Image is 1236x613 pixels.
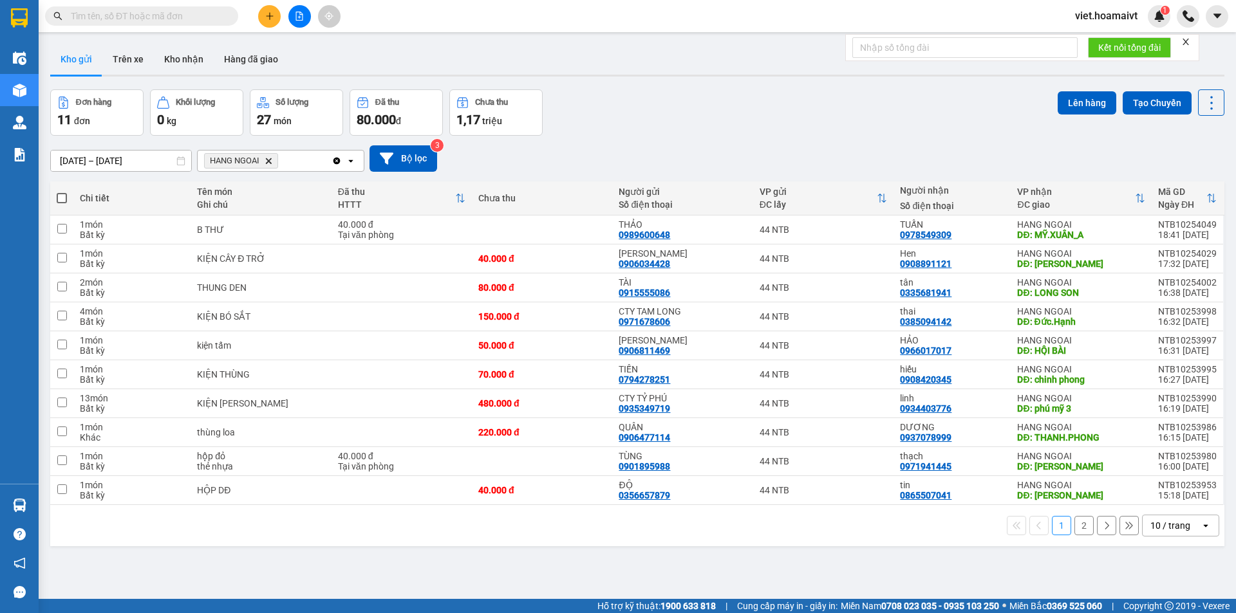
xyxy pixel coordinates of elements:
button: caret-down [1206,5,1228,28]
button: Tạo Chuyến [1123,91,1192,114]
div: Bất kỳ [80,403,184,414]
div: KIỆN BÓ SẮT [197,311,324,322]
div: Tại văn phòng [338,461,465,471]
span: search [53,12,62,21]
span: triệu [482,116,502,126]
div: 44 NTB [760,456,888,466]
div: 0906811469 [619,345,670,356]
div: 44 NTB [760,311,888,322]
sup: 3 [431,139,444,152]
div: Ghi chú [197,199,324,210]
svg: Delete [265,157,272,165]
div: NTB10254002 [1158,277,1217,288]
div: THẢO [619,219,746,230]
div: 0906477114 [619,432,670,443]
span: Kết nối tổng đài [1098,41,1161,55]
div: Khối lượng [176,98,215,107]
div: HỘP DĐ [197,485,324,495]
div: 16:31 [DATE] [1158,345,1217,356]
div: NTB10253998 [1158,306,1217,316]
span: plus [265,12,274,21]
div: 4 món [80,306,184,316]
button: Bộ lọc [370,145,437,172]
div: DĐ: HỘI BÀI [1017,345,1145,356]
div: 44 NTB [760,282,888,293]
div: 17:32 [DATE] [1158,259,1217,269]
span: 11 [57,112,71,127]
div: 1 món [80,451,184,461]
div: 40.000 đ [478,485,606,495]
img: warehouse-icon [13,51,26,65]
div: HANG NGOAI [1017,480,1145,490]
div: KIỆN THÙNG [197,369,324,380]
div: 40.000 đ [338,451,465,461]
div: Hen [900,248,1004,259]
img: warehouse-icon [13,84,26,97]
div: thạch [900,451,1004,461]
span: caret-down [1212,10,1223,22]
div: Người nhận [900,185,1004,196]
div: 480.000 đ [478,398,606,408]
div: 44 NTB [760,398,888,408]
strong: 1900 633 818 [660,601,716,611]
div: Đơn hàng [76,98,111,107]
span: question-circle [14,528,26,540]
div: thẻ nhựa [197,461,324,471]
button: Kết nối tổng đài [1088,37,1171,58]
button: Số lượng27món [250,89,343,136]
div: Ngày ĐH [1158,199,1206,210]
div: hiếu [900,364,1004,374]
div: 0971941445 [900,461,951,471]
div: Chưa thu [475,98,508,107]
div: DƯƠNG [900,422,1004,432]
div: Số điện thoại [900,201,1004,211]
span: đơn [74,116,90,126]
div: HTTT [338,199,455,210]
div: 16:38 [DATE] [1158,288,1217,298]
div: Đã thu [375,98,399,107]
div: KIỆN CÂY Đ TRỞ [197,253,324,264]
div: 0908891121 [900,259,951,269]
div: tân [900,277,1004,288]
div: hộp đỏ [197,451,324,461]
div: 0356657879 [619,490,670,500]
div: 0966017017 [900,345,951,356]
svg: open [346,156,356,166]
div: 16:32 [DATE] [1158,316,1217,327]
div: 10 / trang [1150,519,1190,532]
th: Toggle SortBy [1011,181,1152,215]
div: 44 NTB [760,369,888,380]
div: VP gửi [760,187,877,197]
span: Cung cấp máy in - giấy in: [737,599,838,613]
div: NTB10254049 [1158,219,1217,230]
div: 0934403776 [900,403,951,414]
span: 27 [257,112,271,127]
button: Kho gửi [50,44,102,75]
div: Bất kỳ [80,288,184,298]
div: 0865507041 [900,490,951,500]
div: DĐ: phương thảo [1017,461,1145,471]
div: TIẾN [619,364,746,374]
div: 0335681941 [900,288,951,298]
svg: open [1201,520,1211,531]
div: Bất kỳ [80,259,184,269]
div: B THƯ [197,224,324,235]
span: aim [324,12,333,21]
div: ĐC giao [1017,199,1135,210]
div: THUNG DEN [197,282,324,293]
span: | [1112,599,1114,613]
div: 15:18 [DATE] [1158,490,1217,500]
div: DĐ: Đức.Hạnh [1017,316,1145,327]
div: THANH LONG [619,335,746,345]
div: NTB10253980 [1158,451,1217,461]
div: 13 món [80,393,184,403]
span: notification [14,557,26,569]
button: Hàng đã giao [214,44,288,75]
div: NTB10253953 [1158,480,1217,490]
div: NTB10253990 [1158,393,1217,403]
span: ⚪️ [1002,603,1006,608]
div: 44 NTB [760,340,888,351]
input: Selected HANG NGOAI. [281,154,282,167]
button: Lên hàng [1058,91,1116,114]
div: 80.000 đ [478,282,606,293]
